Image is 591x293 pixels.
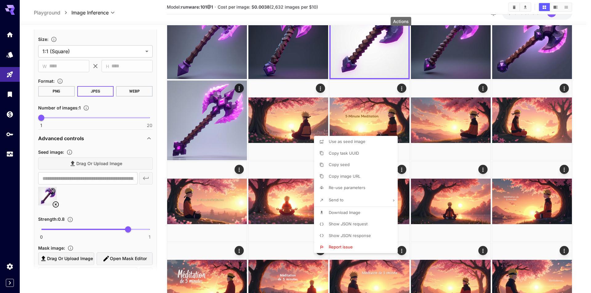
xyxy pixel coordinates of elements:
[329,210,360,215] span: Download Image
[329,174,360,179] span: Copy image URL
[329,139,365,144] span: Use as seed image
[329,151,359,156] span: Copy task UUID
[329,185,365,190] span: Re-use parameters
[391,17,411,26] div: Actions
[329,244,353,249] span: Report issue
[329,197,344,202] span: Send to
[329,233,371,238] span: Show JSON response
[329,162,350,167] span: Copy seed
[329,221,368,226] span: Show JSON request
